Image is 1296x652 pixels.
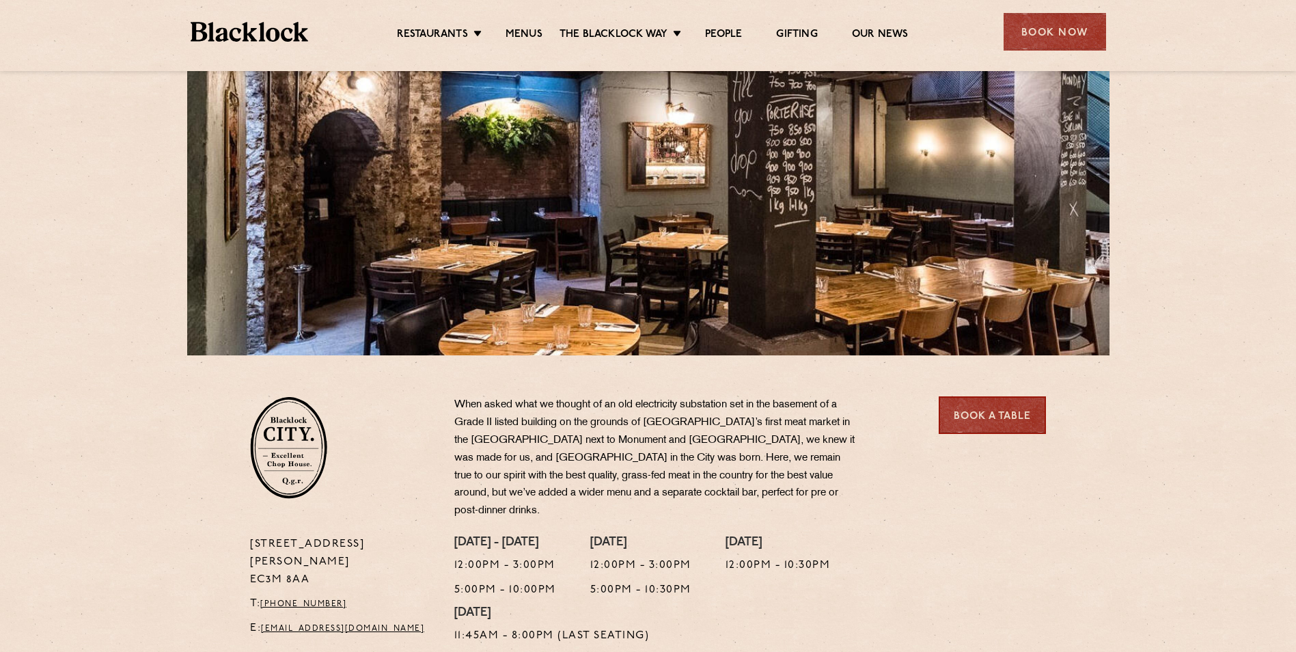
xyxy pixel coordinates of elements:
a: Book a Table [939,396,1046,434]
a: Gifting [776,28,817,43]
p: When asked what we thought of an old electricity substation set in the basement of a Grade II lis... [454,396,857,520]
a: [EMAIL_ADDRESS][DOMAIN_NAME] [261,625,424,633]
p: 12:00pm - 10:30pm [726,557,831,575]
h4: [DATE] [454,606,650,621]
p: 12:00pm - 3:00pm [590,557,691,575]
img: City-stamp-default.svg [250,396,327,499]
div: Book Now [1004,13,1106,51]
p: [STREET_ADDRESS][PERSON_NAME] EC3M 8AA [250,536,434,589]
h4: [DATE] [726,536,831,551]
p: T: [250,595,434,613]
h4: [DATE] - [DATE] [454,536,556,551]
p: 5:00pm - 10:00pm [454,582,556,599]
a: [PHONE_NUMBER] [260,600,346,608]
img: BL_Textured_Logo-footer-cropped.svg [191,22,309,42]
p: 12:00pm - 3:00pm [454,557,556,575]
a: Restaurants [397,28,468,43]
p: 5:00pm - 10:30pm [590,582,691,599]
p: E: [250,620,434,638]
a: People [705,28,742,43]
a: Our News [852,28,909,43]
a: Menus [506,28,542,43]
a: The Blacklock Way [560,28,667,43]
h4: [DATE] [590,536,691,551]
p: 11:45am - 8:00pm (Last Seating) [454,627,650,645]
